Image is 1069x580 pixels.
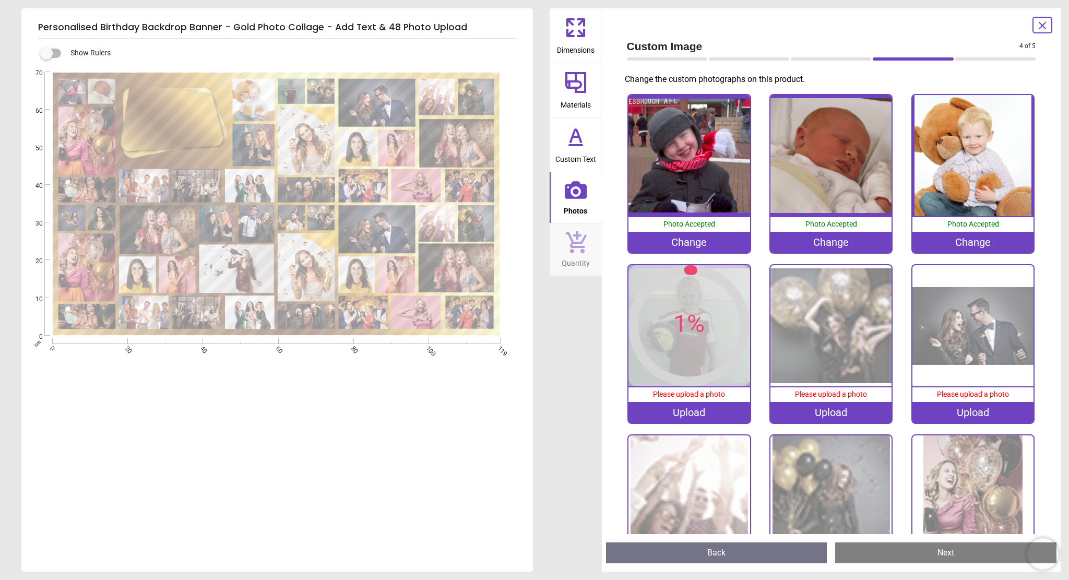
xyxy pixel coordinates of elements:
[947,220,999,228] span: Photo Accepted
[23,144,43,153] span: 50
[424,345,431,351] span: 100
[550,8,602,63] button: Dimensions
[550,172,602,223] button: Photos
[628,402,750,423] div: Upload
[912,232,1034,253] div: Change
[628,232,750,253] div: Change
[555,149,596,165] span: Custom Text
[23,182,43,191] span: 40
[550,63,602,117] button: Materials
[557,40,595,56] span: Dimensions
[274,345,280,351] span: 60
[198,345,205,351] span: 40
[1019,42,1036,51] span: 4 of 5
[32,339,42,348] span: cm
[663,220,715,228] span: Photo Accepted
[550,117,602,172] button: Custom Text
[23,106,43,115] span: 60
[835,542,1056,563] button: Next
[123,345,129,351] span: 20
[1027,538,1059,570] iframe: Brevo live chat
[38,17,516,39] h5: Personalised Birthday Backdrop Banner - Gold Photo Collage - Add Text & 48 Photo Upload
[653,390,725,398] span: Please upload a photo
[496,345,503,351] span: 119
[627,39,1020,54] span: Custom Image
[23,69,43,78] span: 70
[46,47,533,60] div: Show Rulers
[795,390,867,398] span: Please upload a photo
[564,201,587,217] span: Photos
[561,95,591,111] span: Materials
[673,310,705,338] text: 1%
[23,333,43,341] span: 0
[770,402,892,423] div: Upload
[23,219,43,228] span: 30
[23,295,43,304] span: 10
[937,390,1009,398] span: Please upload a photo
[47,345,54,351] span: 0
[805,220,857,228] span: Photo Accepted
[562,253,590,269] span: Quantity
[770,232,892,253] div: Change
[349,345,355,351] span: 80
[23,257,43,266] span: 20
[550,223,602,276] button: Quantity
[606,542,827,563] button: Back
[912,402,1034,423] div: Upload
[625,74,1044,85] p: Change the custom photographs on this product.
